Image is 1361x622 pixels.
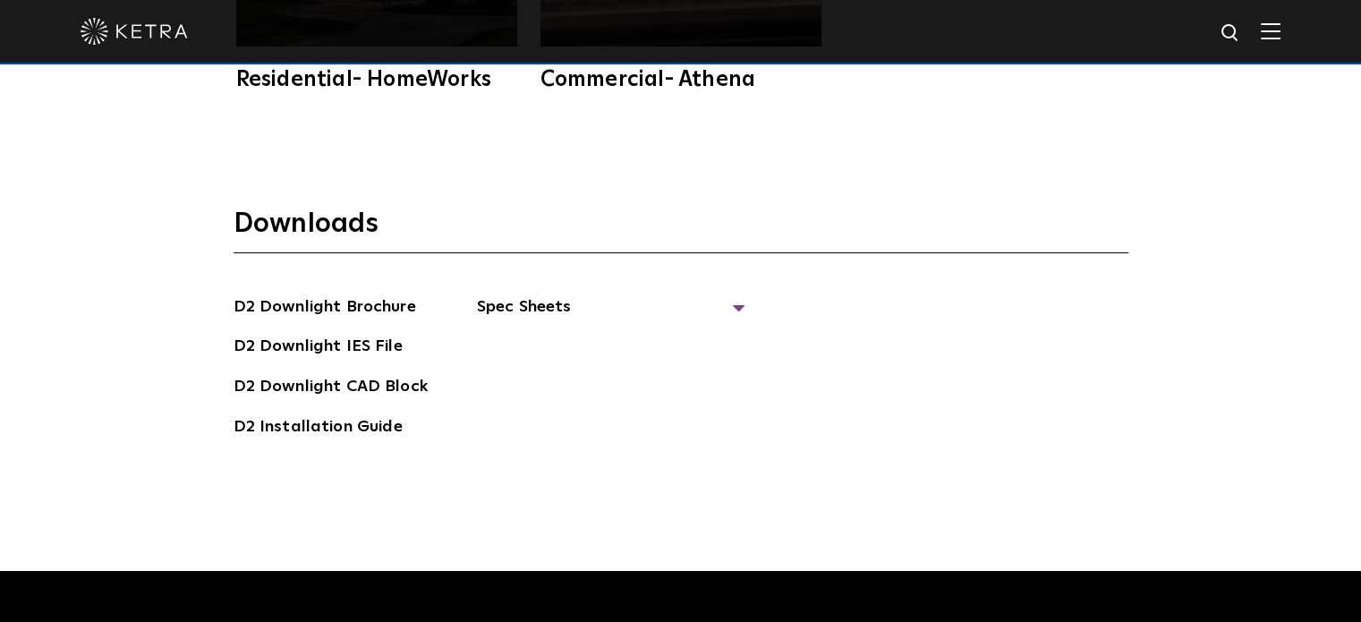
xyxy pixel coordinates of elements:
a: D2 Downlight Brochure [234,294,416,323]
a: D2 Downlight CAD Block [234,374,428,403]
div: Commercial- Athena [540,69,821,90]
h3: Downloads [234,207,1128,253]
a: D2 Installation Guide [234,414,403,443]
a: D2 Downlight IES File [234,334,403,362]
div: Residential- HomeWorks [236,69,517,90]
img: search icon [1220,22,1242,45]
img: ketra-logo-2019-white [81,18,188,45]
img: Hamburger%20Nav.svg [1261,22,1280,39]
span: Spec Sheets [477,294,745,334]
